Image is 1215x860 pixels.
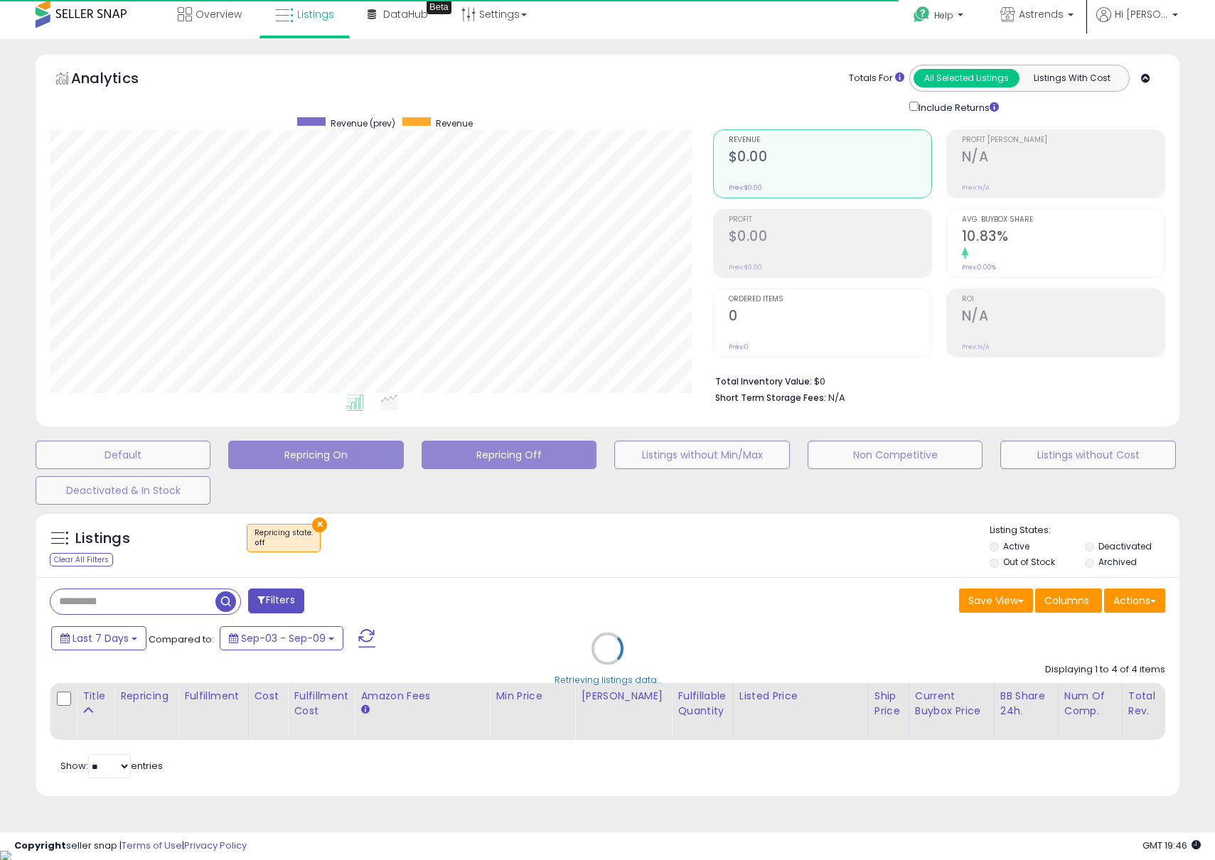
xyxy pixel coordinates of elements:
span: Listings [297,7,334,21]
div: Retrieving listings data.. [555,673,661,686]
span: Help [934,9,953,21]
a: Hi [PERSON_NAME] [1096,7,1178,39]
button: Listings With Cost [1019,69,1125,87]
small: Prev: 0.00% [962,263,996,272]
small: Prev: N/A [962,183,990,192]
button: All Selected Listings [914,69,1019,87]
span: ROI [962,296,1165,303]
span: Overview [196,7,242,21]
button: Repricing On [228,441,403,469]
a: Terms of Use [122,839,182,852]
button: Default [36,441,210,469]
div: seller snap | | [14,839,247,853]
small: Prev: $0.00 [729,263,762,272]
small: Prev: N/A [962,343,990,351]
button: Repricing Off [422,441,596,469]
h2: $0.00 [729,149,931,168]
small: Prev: 0 [729,343,749,351]
strong: Copyright [14,839,66,852]
small: Prev: $0.00 [729,183,762,192]
span: Revenue (prev) [331,117,395,129]
button: Listings without Cost [1000,441,1175,469]
h2: 0 [729,308,931,327]
i: Get Help [913,6,931,23]
b: Total Inventory Value: [715,375,812,387]
div: Include Returns [899,99,1016,115]
span: Astrends [1019,7,1064,21]
span: Revenue [436,117,473,129]
h2: N/A [962,308,1165,327]
h2: N/A [962,149,1165,168]
a: Privacy Policy [184,839,247,852]
span: 2025-09-17 19:46 GMT [1142,839,1201,852]
li: $0 [715,372,1155,389]
span: N/A [828,391,845,404]
span: Revenue [729,136,931,144]
div: Totals For [849,72,904,85]
h5: Analytics [71,68,166,92]
h2: $0.00 [729,228,931,247]
span: Profit [PERSON_NAME] [962,136,1165,144]
span: DataHub [383,7,428,21]
button: Listings without Min/Max [614,441,789,469]
span: Profit [729,216,931,224]
b: Short Term Storage Fees: [715,392,826,404]
span: Ordered Items [729,296,931,303]
span: Hi [PERSON_NAME] [1115,7,1168,21]
span: Avg. Buybox Share [962,216,1165,224]
h2: 10.83% [962,228,1165,247]
button: Non Competitive [808,441,983,469]
button: Deactivated & In Stock [36,476,210,505]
